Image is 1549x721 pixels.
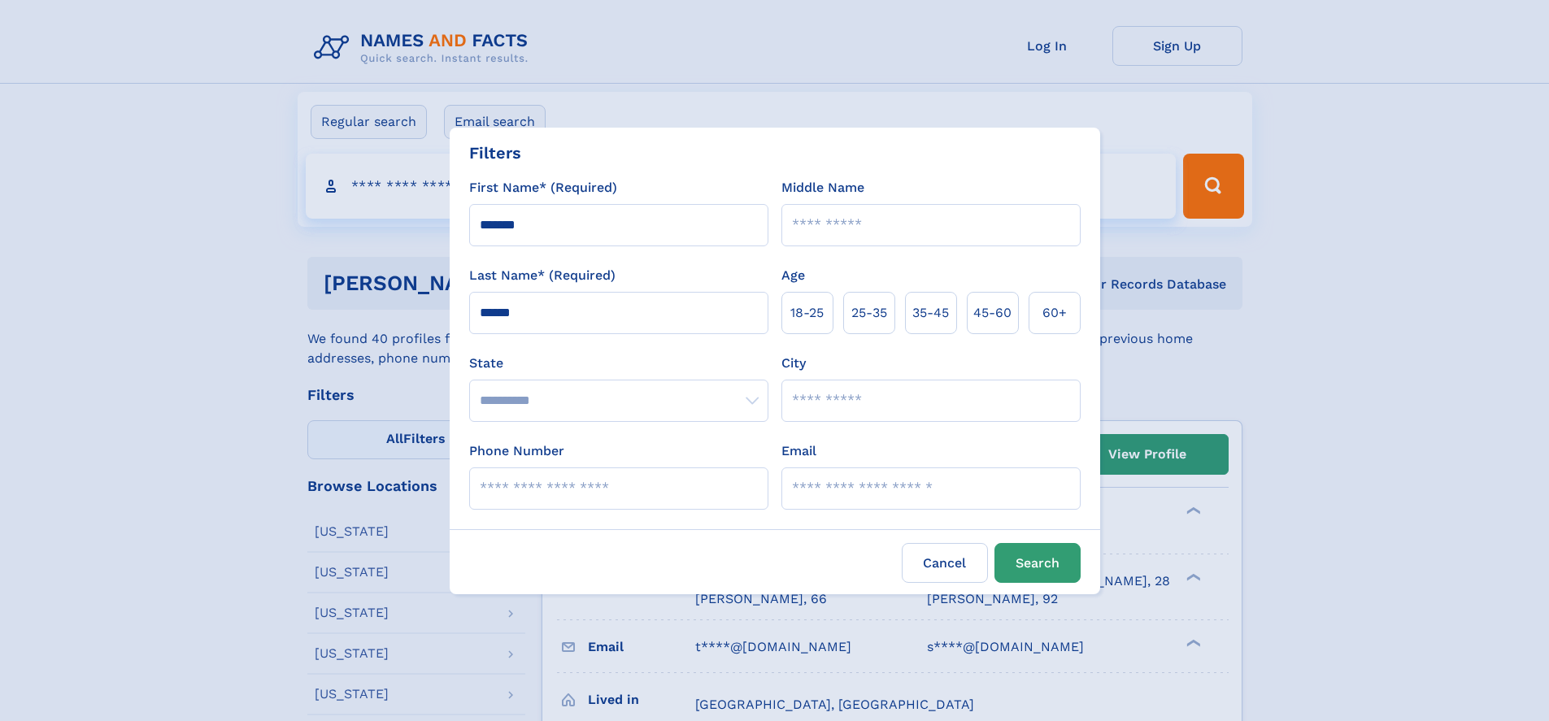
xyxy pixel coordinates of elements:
[902,543,988,583] label: Cancel
[973,303,1012,323] span: 45‑60
[781,178,864,198] label: Middle Name
[994,543,1081,583] button: Search
[790,303,824,323] span: 18‑25
[469,141,521,165] div: Filters
[469,354,768,373] label: State
[781,441,816,461] label: Email
[781,266,805,285] label: Age
[912,303,949,323] span: 35‑45
[469,266,616,285] label: Last Name* (Required)
[851,303,887,323] span: 25‑35
[1042,303,1067,323] span: 60+
[469,178,617,198] label: First Name* (Required)
[469,441,564,461] label: Phone Number
[781,354,806,373] label: City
